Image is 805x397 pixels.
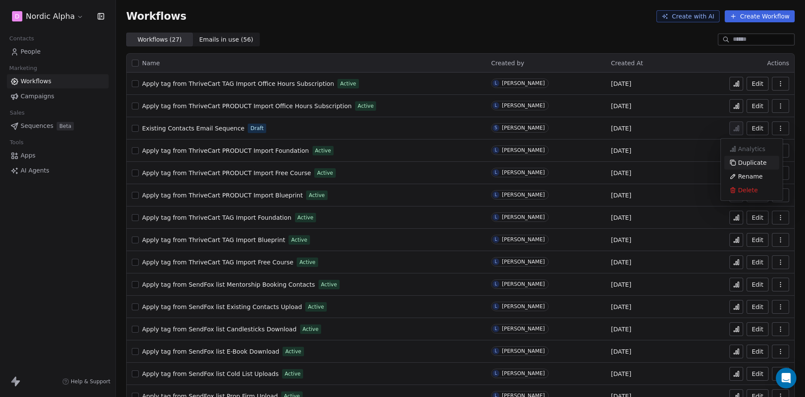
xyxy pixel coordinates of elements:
[142,146,309,155] a: Apply tag from ThriveCart PRODUCT Import Foundation
[285,348,301,355] span: Active
[502,236,545,242] div: [PERSON_NAME]
[126,10,186,22] span: Workflows
[315,147,331,155] span: Active
[502,370,545,376] div: [PERSON_NAME]
[611,213,631,222] span: [DATE]
[358,102,374,110] span: Active
[502,103,545,109] div: [PERSON_NAME]
[21,77,52,86] span: Workflows
[142,348,279,355] span: Apply tag from SendFox list E-Book Download
[611,146,631,155] span: [DATE]
[142,259,293,266] span: Apply tag from ThriveCart TAG Import Free Course
[725,10,795,22] button: Create Workflow
[495,370,497,377] div: L
[502,326,545,332] div: [PERSON_NAME]
[7,119,109,133] a: SequencesBeta
[502,348,545,354] div: [PERSON_NAME]
[142,303,302,310] span: Apply tag from SendFox list Existing Contacts Upload
[142,326,297,333] span: Apply tag from SendFox list Candlesticks Download
[7,164,109,178] a: AI Agents
[142,147,309,154] span: Apply tag from ThriveCart PRODUCT Import Foundation
[142,192,303,199] span: Apply tag from ThriveCart PRODUCT Import Blueprint
[10,9,85,24] button: DNordic Alpha
[747,233,769,247] button: Edit
[495,102,497,109] div: L
[611,236,631,244] span: [DATE]
[747,367,769,381] button: Edit
[611,370,631,378] span: [DATE]
[142,125,244,132] span: Existing Contacts Email Sequence
[747,278,769,291] button: Edit
[495,169,497,176] div: L
[502,170,545,176] div: [PERSON_NAME]
[611,191,631,200] span: [DATE]
[502,281,545,287] div: [PERSON_NAME]
[747,322,769,336] button: Edit
[7,74,109,88] a: Workflows
[747,99,769,113] button: Edit
[142,103,352,109] span: Apply tag from ThriveCart PRODUCT Import Office Hours Subscription
[495,348,497,355] div: L
[747,211,769,224] button: Edit
[142,280,315,289] a: Apply tag from SendFox list Mentorship Booking Contacts
[285,370,301,378] span: Active
[142,214,292,221] span: Apply tag from ThriveCart TAG Import Foundation
[495,303,497,310] div: L
[142,347,279,356] a: Apply tag from SendFox list E-Book Download
[611,258,631,267] span: [DATE]
[62,378,110,385] a: Help & Support
[611,347,631,356] span: [DATE]
[738,158,767,167] span: Duplicate
[656,10,720,22] button: Create with AI
[502,303,545,309] div: [PERSON_NAME]
[611,79,631,88] span: [DATE]
[199,35,253,44] span: Emails in use ( 56 )
[21,166,49,175] span: AI Agents
[747,345,769,358] button: Edit
[340,80,356,88] span: Active
[317,169,333,177] span: Active
[495,80,497,87] div: L
[26,11,75,22] span: Nordic Alpha
[502,214,545,220] div: [PERSON_NAME]
[250,124,263,132] span: Draft
[776,368,796,388] div: Open Intercom Messenger
[502,80,545,86] div: [PERSON_NAME]
[611,303,631,311] span: [DATE]
[747,300,769,314] button: Edit
[142,325,297,333] a: Apply tag from SendFox list Candlesticks Download
[291,236,307,244] span: Active
[747,121,769,135] button: Edit
[142,102,352,110] a: Apply tag from ThriveCart PRODUCT Import Office Hours Subscription
[6,62,41,75] span: Marketing
[502,259,545,265] div: [PERSON_NAME]
[142,303,302,311] a: Apply tag from SendFox list Existing Contacts Upload
[7,89,109,103] a: Campaigns
[747,255,769,269] button: Edit
[142,236,285,244] a: Apply tag from ThriveCart TAG Import Blueprint
[21,92,54,101] span: Campaigns
[495,214,497,221] div: L
[747,77,769,91] button: Edit
[491,60,524,67] span: Created by
[495,281,497,288] div: L
[502,147,545,153] div: [PERSON_NAME]
[611,169,631,177] span: [DATE]
[298,214,313,221] span: Active
[611,124,631,133] span: [DATE]
[495,124,497,131] div: S
[142,169,311,177] a: Apply tag from ThriveCart PRODUCT Import Free Course
[142,124,244,133] a: Existing Contacts Email Sequence
[142,370,279,377] span: Apply tag from SendFox list Cold List Uploads
[495,258,497,265] div: L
